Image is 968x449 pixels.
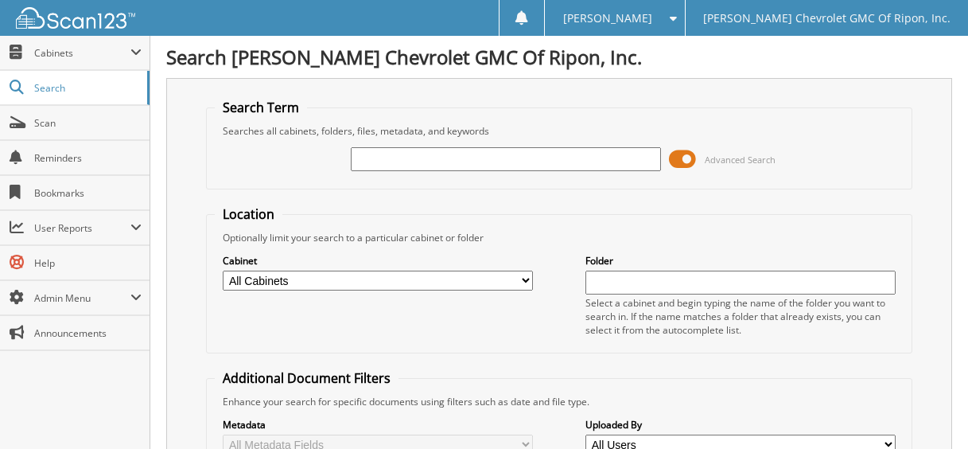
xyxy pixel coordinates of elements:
[166,44,952,70] h1: Search [PERSON_NAME] Chevrolet GMC Of Ripon, Inc.
[34,151,142,165] span: Reminders
[34,221,130,235] span: User Reports
[215,369,398,387] legend: Additional Document Filters
[16,7,135,29] img: scan123-logo-white.svg
[215,231,903,244] div: Optionally limit your search to a particular cabinet or folder
[215,99,307,116] legend: Search Term
[703,14,951,23] span: [PERSON_NAME] Chevrolet GMC Of Ripon, Inc.
[585,254,895,267] label: Folder
[223,418,532,431] label: Metadata
[34,326,142,340] span: Announcements
[215,124,903,138] div: Searches all cabinets, folders, files, metadata, and keywords
[34,256,142,270] span: Help
[215,395,903,408] div: Enhance your search for specific documents using filters such as date and file type.
[34,291,130,305] span: Admin Menu
[705,154,776,166] span: Advanced Search
[34,81,139,95] span: Search
[585,418,895,431] label: Uploaded By
[34,186,142,200] span: Bookmarks
[34,46,130,60] span: Cabinets
[563,14,652,23] span: [PERSON_NAME]
[34,116,142,130] span: Scan
[215,205,282,223] legend: Location
[223,254,532,267] label: Cabinet
[585,296,895,337] div: Select a cabinet and begin typing the name of the folder you want to search in. If the name match...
